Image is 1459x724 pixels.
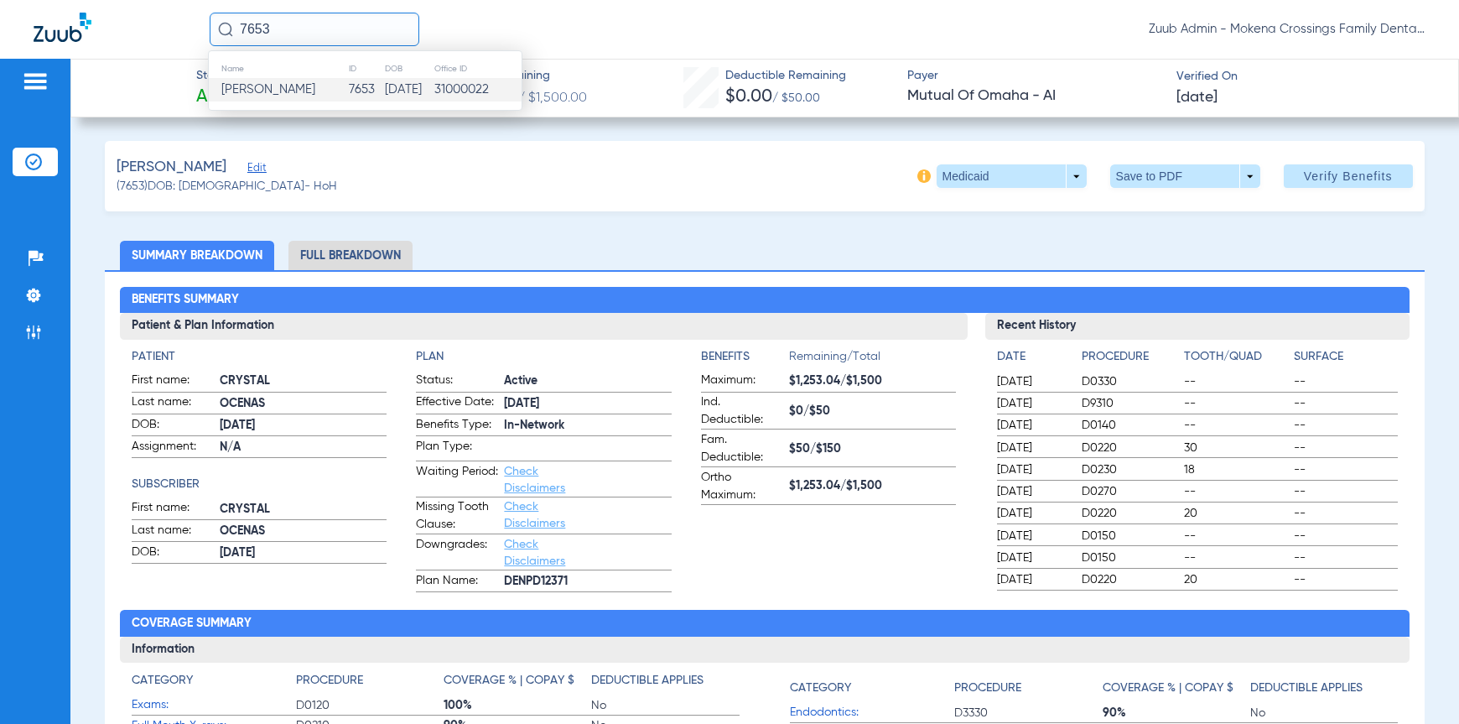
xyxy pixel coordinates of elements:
[504,573,671,591] span: DENPD12371
[504,466,565,494] a: Check Disclaimers
[1149,21,1425,38] span: Zuub Admin - Mokena Crossings Family Dental
[1082,528,1177,544] span: D0150
[591,672,739,695] app-breakdown-title: Deductible Applies
[1176,87,1218,108] span: [DATE]
[907,86,1162,107] span: Mutual Of Omaha - AI
[790,680,851,697] h4: Category
[789,348,956,372] span: Remaining/Total
[120,287,1410,314] h2: Benefits Summary
[348,78,384,102] td: 7653
[997,550,1067,566] span: [DATE]
[1294,440,1398,456] span: --
[997,528,1067,544] span: [DATE]
[348,60,384,78] th: ID
[416,348,671,366] app-breakdown-title: Plan
[954,672,1102,703] app-breakdown-title: Procedure
[1082,395,1177,412] span: D9310
[997,440,1067,456] span: [DATE]
[120,313,968,340] h3: Patient & Plan Information
[1184,348,1288,366] h4: Tooth/Quad
[591,672,704,690] h4: Deductible Applies
[907,67,1162,85] span: Payer
[997,373,1067,390] span: [DATE]
[444,697,591,714] span: 100%
[789,440,956,458] span: $50/$150
[1294,417,1398,434] span: --
[504,501,565,529] a: Check Disclaimers
[132,416,214,436] span: DOB:
[220,372,387,390] span: CRYSTAL
[1103,680,1233,697] h4: Coverage % | Copay $
[1294,505,1398,522] span: --
[220,395,387,413] span: OCENAS
[384,78,434,102] td: [DATE]
[1294,461,1398,478] span: --
[220,439,387,456] span: N/A
[1250,672,1398,703] app-breakdown-title: Deductible Applies
[772,92,820,104] span: / $50.00
[1082,373,1177,390] span: D0330
[132,348,387,366] app-breakdown-title: Patient
[196,67,255,85] span: Status
[790,704,954,721] span: Endodontics:
[220,523,387,540] span: OCENAS
[1103,705,1250,721] span: 90%
[384,60,434,78] th: DOB
[1250,705,1398,721] span: No
[416,463,498,497] span: Waiting Period:
[1294,395,1398,412] span: --
[1284,164,1413,188] button: Verify Benefits
[504,417,671,435] span: In-Network
[701,469,783,504] span: Ortho Maximum:
[1250,680,1363,697] h4: Deductible Applies
[132,438,214,458] span: Assignment:
[132,476,387,493] h4: Subscriber
[1082,348,1177,372] app-breakdown-title: Procedure
[997,505,1067,522] span: [DATE]
[997,571,1067,588] span: [DATE]
[1294,550,1398,566] span: --
[504,539,565,567] a: Check Disclaimers
[1184,483,1288,500] span: --
[1103,672,1250,703] app-breakdown-title: Coverage % | Copay $
[790,672,954,703] app-breakdown-title: Category
[985,313,1410,340] h3: Recent History
[1082,348,1177,366] h4: Procedure
[1184,395,1288,412] span: --
[997,348,1067,372] app-breakdown-title: Date
[1184,571,1288,588] span: 20
[997,395,1067,412] span: [DATE]
[701,348,789,372] app-breakdown-title: Benefits
[1184,440,1288,456] span: 30
[1184,348,1288,372] app-breakdown-title: Tooth/Quad
[220,544,387,562] span: [DATE]
[917,169,931,183] img: info-icon
[1082,483,1177,500] span: D0270
[1294,571,1398,588] span: --
[1176,68,1431,86] span: Verified On
[701,372,783,392] span: Maximum:
[997,417,1067,434] span: [DATE]
[210,13,419,46] input: Search for patients
[997,461,1067,478] span: [DATE]
[504,395,671,413] span: [DATE]
[220,501,387,518] span: CRYSTAL
[725,88,772,106] span: $0.00
[1184,417,1288,434] span: --
[1294,348,1398,372] app-breakdown-title: Surface
[591,697,739,714] span: No
[725,67,846,85] span: Deductible Remaining
[132,499,214,519] span: First name:
[209,60,348,78] th: Name
[954,705,1102,721] span: D3330
[132,672,296,695] app-breakdown-title: Category
[937,164,1087,188] button: Medicaid
[1082,440,1177,456] span: D0220
[1082,505,1177,522] span: D0220
[1184,550,1288,566] span: --
[132,672,193,690] h4: Category
[1184,528,1288,544] span: --
[997,348,1067,366] h4: Date
[221,83,315,96] span: [PERSON_NAME]
[1082,571,1177,588] span: D0220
